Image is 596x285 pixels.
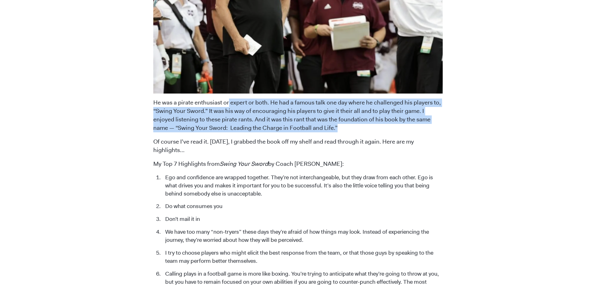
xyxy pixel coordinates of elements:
li: Do what consumes you [162,202,443,211]
li: We have too many “non-tryers” these days they’re afraid of how things may look. Instead of experi... [162,228,443,244]
em: Swing Your Sword [220,160,268,168]
li: Ego and confidence are wrapped together. They’re not interchangeable, but they draw from each oth... [162,174,443,198]
li: Don’t mail it in [162,215,443,223]
li: I try to choose players who might elicit the best response from the team, or that those guys by s... [162,249,443,265]
p: My Top 7 Highlights from by Coach [PERSON_NAME]: [153,160,443,168]
p: Of course I’ve read it. [DATE], I grabbed the book off my shelf and read through it again. Here a... [153,138,443,155]
p: He was a pirate enthusiast or expert or both. He had a famous talk one day where he challenged hi... [153,99,443,132]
